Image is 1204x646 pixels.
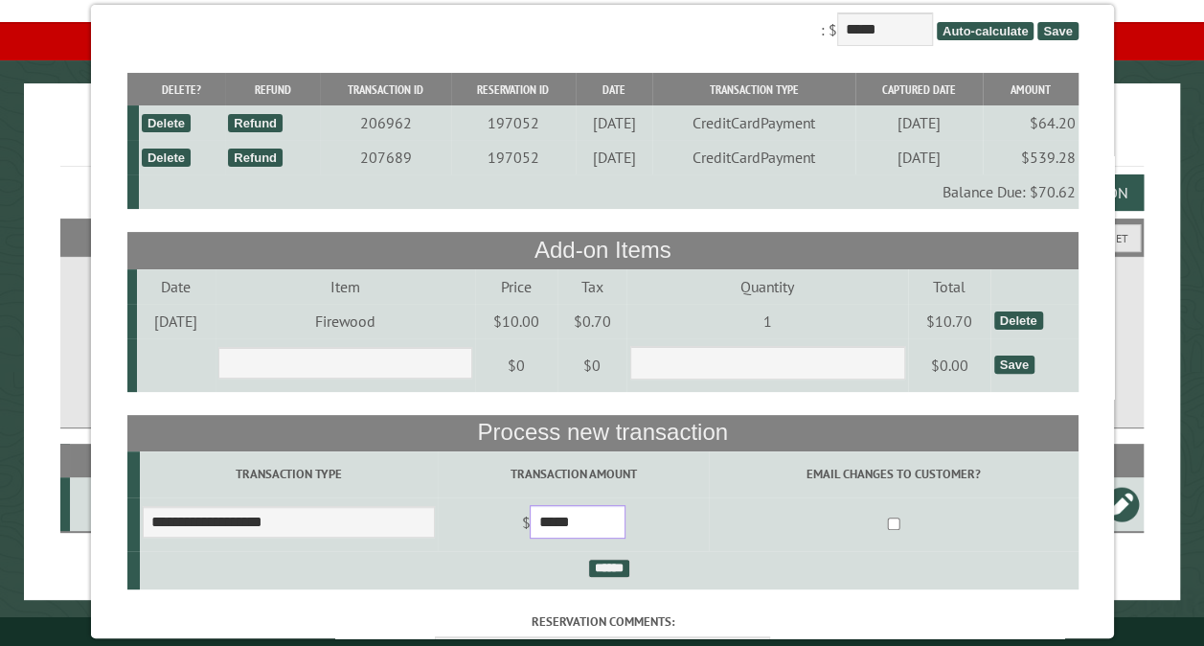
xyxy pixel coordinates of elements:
[557,338,626,392] td: $0
[907,304,990,338] td: $10.70
[982,105,1078,140] td: $64.20
[138,73,224,106] th: Delete?
[228,114,283,132] div: Refund
[450,73,575,106] th: Reservation ID
[142,465,434,483] label: Transaction Type
[138,174,1078,209] td: Balance Due: $70.62
[575,140,652,174] td: [DATE]
[450,105,575,140] td: 197052
[70,444,136,477] th: Site
[141,114,190,132] div: Delete
[60,114,1144,167] h1: Reservations
[320,105,450,140] td: 206962
[626,269,907,304] td: Quantity
[474,338,557,392] td: $0
[626,304,907,338] td: 1
[438,497,709,551] td: $
[1037,22,1078,40] span: Save
[450,140,575,174] td: 197052
[982,140,1078,174] td: $539.28
[441,465,706,483] label: Transaction Amount
[557,304,626,338] td: $0.70
[141,149,190,167] div: Delete
[215,304,474,338] td: Firewood
[78,495,133,514] div: D1
[575,105,652,140] td: [DATE]
[126,612,1078,631] label: Reservation comments:
[982,73,1078,106] th: Amount
[557,269,626,304] td: Tax
[474,269,557,304] td: Price
[936,22,1034,40] span: Auto-calculate
[60,219,1144,255] h2: Filters
[320,140,450,174] td: 207689
[907,338,990,392] td: $0.00
[474,304,557,338] td: $10.00
[993,311,1042,330] div: Delete
[575,73,652,106] th: Date
[652,140,854,174] td: CreditCardPayment
[993,356,1034,374] div: Save
[854,105,982,140] td: [DATE]
[907,269,990,304] td: Total
[854,140,982,174] td: [DATE]
[136,304,215,338] td: [DATE]
[126,232,1078,268] th: Add-on Items
[652,105,854,140] td: CreditCardPayment
[215,269,474,304] td: Item
[320,73,450,106] th: Transaction ID
[126,415,1078,451] th: Process new transaction
[136,269,215,304] td: Date
[224,73,319,106] th: Refund
[712,465,1075,483] label: Email changes to customer?
[228,149,283,167] div: Refund
[854,73,982,106] th: Captured Date
[652,73,854,106] th: Transaction Type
